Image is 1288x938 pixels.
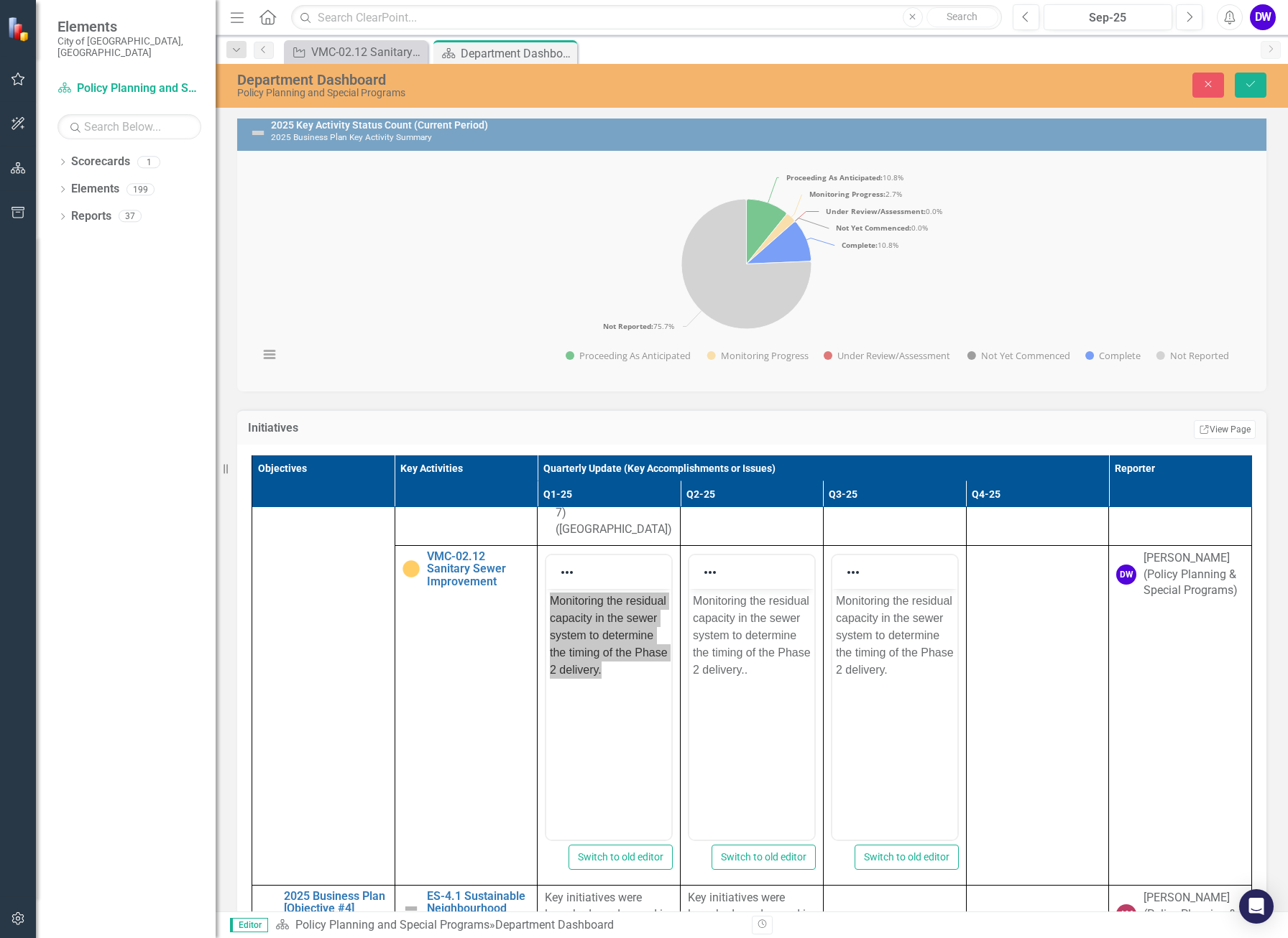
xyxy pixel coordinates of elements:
div: Open Intercom Messenger [1239,889,1274,924]
h3: Initiatives [248,422,685,435]
button: Reveal or hide additional toolbar items [555,562,579,582]
a: View Page [1194,420,1256,439]
div: Policy Planning and Special Programs [237,88,812,98]
a: VMC-02.12 Sanitary Sewer Improvement [287,43,424,61]
iframe: Rich Text Area [546,589,671,840]
div: 1 [137,156,160,168]
a: Policy Planning and Special Programs [295,918,489,932]
button: Switch to old editor [855,845,959,870]
button: Switch to old editor [712,845,816,870]
div: [PERSON_NAME] (Policy Planning & Special Programs) [1144,550,1244,600]
button: Search [926,7,998,27]
a: VMC-02.12 Sanitary Sewer Improvement [427,550,530,588]
iframe: Rich Text Area [689,589,814,840]
div: 199 [126,183,155,195]
img: Monitoring Progress [402,560,420,577]
iframe: Rich Text Area [832,589,957,840]
div: Department Dashboard [461,45,574,62]
a: Reports [71,208,111,225]
img: Not Defined [402,900,420,917]
span: Elements [57,18,201,35]
a: Scorecards [71,154,130,170]
div: AM [1116,904,1136,924]
div: 37 [119,210,142,223]
a: Policy Planning and Special Programs [57,80,201,97]
div: DW [1116,565,1136,585]
button: Switch to old editor [569,845,673,870]
span: Editor [230,918,268,932]
button: Reveal or hide additional toolbar items [841,562,865,582]
button: Sep-25 [1044,4,1172,30]
div: Department Dashboard [495,918,614,932]
span: Search [947,11,977,22]
small: City of [GEOGRAPHIC_DATA], [GEOGRAPHIC_DATA] [57,35,201,59]
a: ES-4.1 Sustainable Neighbourhood Action Plan [427,890,530,928]
a: Elements [71,181,119,198]
button: Reveal or hide additional toolbar items [698,562,722,582]
img: ClearPoint Strategy [7,16,32,41]
div: Sep-25 [1049,9,1167,27]
input: Search Below... [57,114,201,139]
div: Department Dashboard [237,72,812,88]
button: DW [1250,4,1276,30]
div: VMC-02.12 Sanitary Sewer Improvement [311,43,424,61]
input: Search ClearPoint... [291,5,1002,30]
div: » [275,917,741,934]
